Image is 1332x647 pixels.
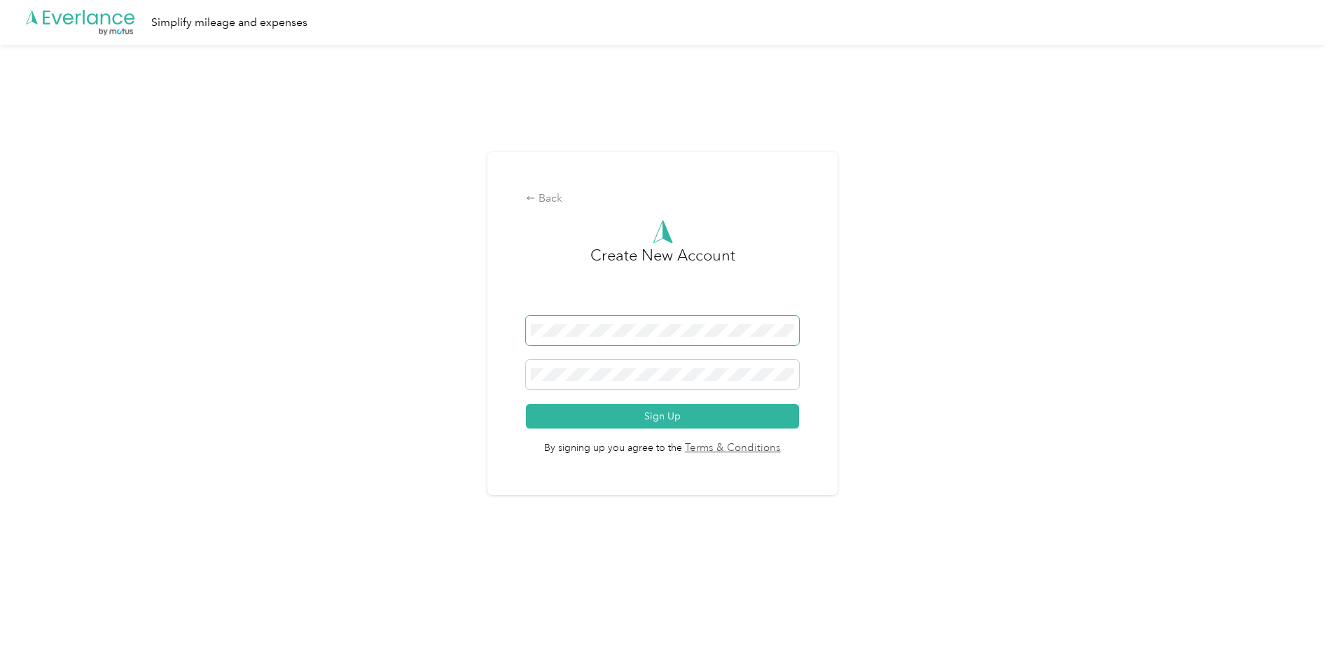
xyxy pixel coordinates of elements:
[526,404,798,429] button: Sign Up
[526,190,798,207] div: Back
[151,14,307,32] div: Simplify mileage and expenses
[682,440,781,457] a: Terms & Conditions
[526,429,798,457] span: By signing up you agree to the
[590,244,735,316] h3: Create New Account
